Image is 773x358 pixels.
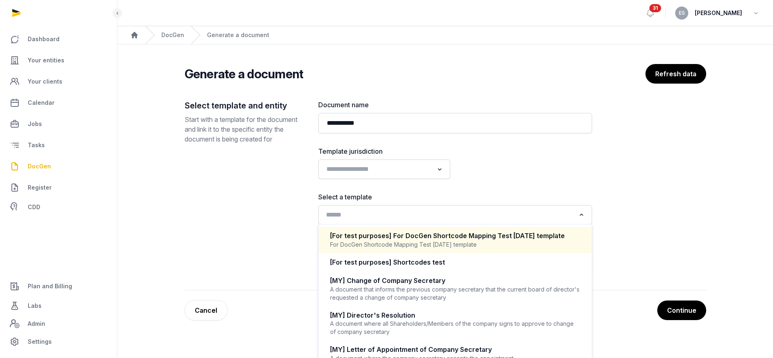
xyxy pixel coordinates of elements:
[318,100,592,110] label: Document name
[330,241,580,249] div: For DocGen Shortcode Mapping Test [DATE] template
[7,178,110,197] a: Register
[207,31,269,39] div: Generate a document
[7,276,110,296] a: Plan and Billing
[330,258,580,267] div: [For test purposes] Shortcodes test
[679,11,685,15] span: ES
[322,162,446,177] div: Search for option
[330,320,580,336] div: A document where all Shareholders/Members of the company signs to approve to change of company se...
[695,8,742,18] span: [PERSON_NAME]
[645,64,706,84] button: Refresh data
[318,146,450,156] label: Template jurisdiction
[330,311,580,320] div: [MY] Director's Resolution
[28,140,45,150] span: Tasks
[323,209,575,221] input: Search for option
[7,93,110,113] a: Calendar
[185,100,305,111] h2: Select template and entity
[7,135,110,155] a: Tasks
[185,66,304,81] h2: Generate a document
[28,34,59,44] span: Dashboard
[28,98,55,108] span: Calendar
[161,31,184,39] a: DocGen
[185,300,227,320] a: Cancel
[7,114,110,134] a: Jobs
[7,332,110,351] a: Settings
[185,115,305,144] p: Start with a template for the document and link it to the specific entity the document is being c...
[330,231,580,241] div: [For test purposes] For DocGen Shortcode Mapping Test [DATE] template
[28,77,62,86] span: Your clients
[7,72,110,91] a: Your clients
[330,345,580,354] div: [MY] Letter of Appointment of Company Secretary
[7,296,110,316] a: Labs
[28,202,40,212] span: CDD
[318,192,592,202] label: Select a template
[28,319,45,329] span: Admin
[323,164,434,175] input: Search for option
[650,4,661,12] span: 31
[7,157,110,176] a: DocGen
[330,276,580,285] div: [MY] Change of Company Secretary
[28,55,64,65] span: Your entities
[7,316,110,332] a: Admin
[28,183,52,192] span: Register
[28,161,51,171] span: DocGen
[7,29,110,49] a: Dashboard
[7,199,110,215] a: CDD
[28,301,42,311] span: Labs
[28,119,42,129] span: Jobs
[675,7,688,20] button: ES
[657,301,706,320] button: Continue
[330,285,580,302] div: A document that informs the previous company secretary that the current board of director's reque...
[7,51,110,70] a: Your entities
[28,281,72,291] span: Plan and Billing
[322,208,588,222] div: Search for option
[28,337,52,347] span: Settings
[117,26,773,44] nav: Breadcrumb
